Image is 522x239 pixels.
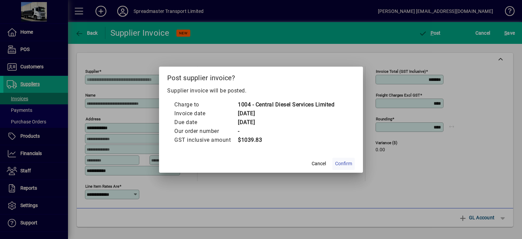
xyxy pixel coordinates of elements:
button: Cancel [308,158,330,170]
td: 1004 - Central Diesel Services Limited [238,100,334,109]
td: Charge to [174,100,238,109]
td: $1039.83 [238,136,334,144]
button: Confirm [332,158,355,170]
p: Supplier invoice will be posted. [167,87,355,95]
td: Our order number [174,127,238,136]
span: Confirm [335,160,352,167]
span: Cancel [312,160,326,167]
td: GST inclusive amount [174,136,238,144]
td: [DATE] [238,118,334,127]
td: [DATE] [238,109,334,118]
td: Due date [174,118,238,127]
td: Invoice date [174,109,238,118]
td: - [238,127,334,136]
h2: Post supplier invoice? [159,67,363,86]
